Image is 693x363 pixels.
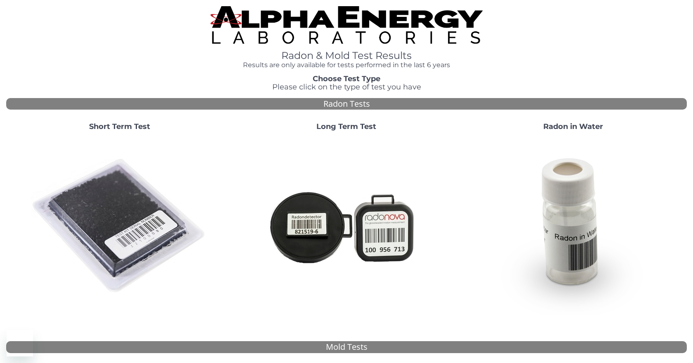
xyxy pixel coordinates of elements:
strong: Choose Test Type [313,74,380,83]
div: Radon Tests [6,98,687,110]
img: TightCrop.jpg [210,6,483,44]
div: Mold Tests [6,341,687,353]
strong: Short Term Test [89,122,150,131]
img: ShortTerm.jpg [31,138,208,315]
iframe: Button to launch messaging window [7,330,33,356]
img: Radtrak2vsRadtrak3.jpg [258,138,435,315]
strong: Radon in Water [543,122,603,131]
img: RadoninWater.jpg [485,138,662,315]
span: Please click on the type of test you have [272,82,421,91]
h4: Results are only available for tests performed in the last 6 years [210,61,483,69]
h1: Radon & Mold Test Results [210,50,483,61]
strong: Long Term Test [316,122,376,131]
